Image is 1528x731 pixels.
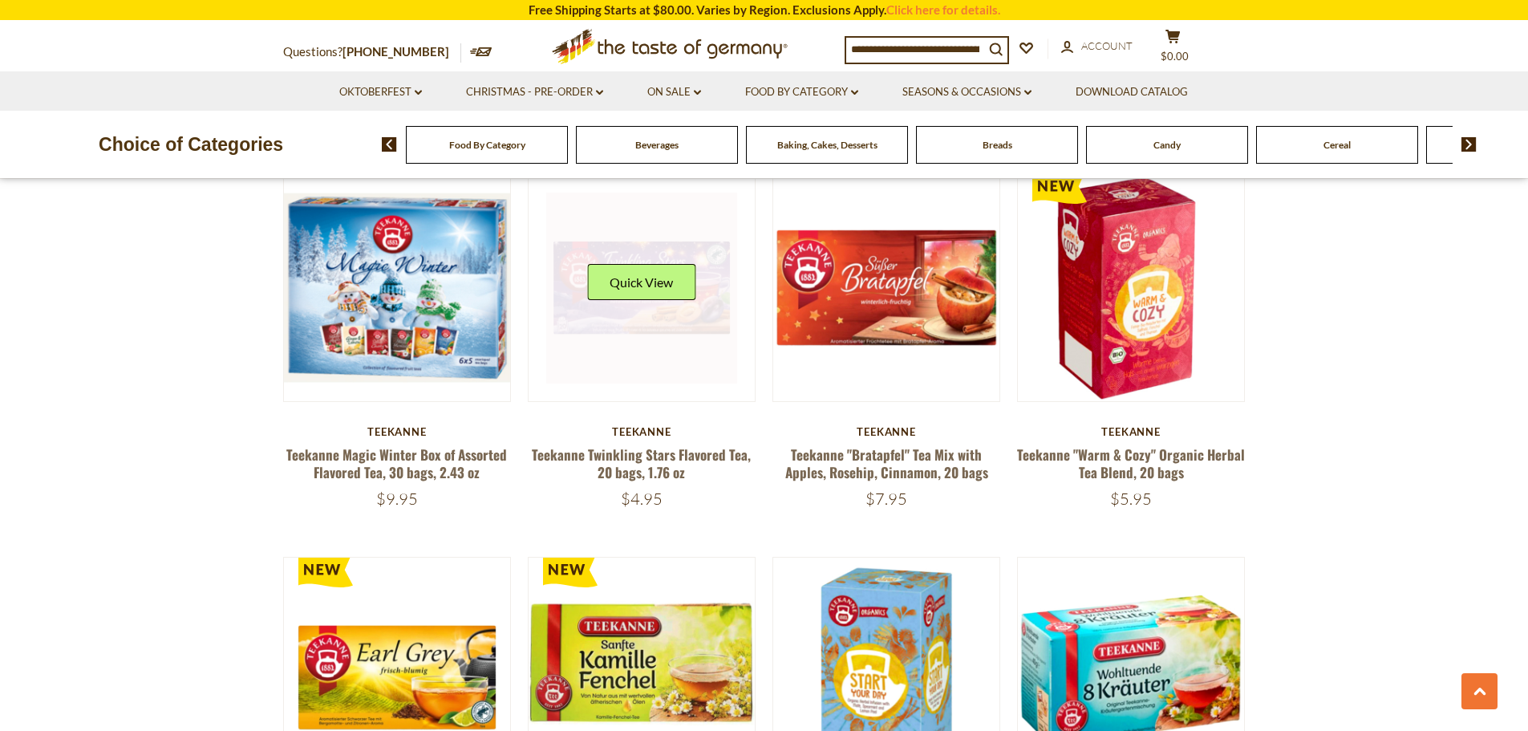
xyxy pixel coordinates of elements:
[382,137,397,152] img: previous arrow
[283,42,461,63] p: Questions?
[339,83,422,101] a: Oktoberfest
[785,445,988,481] a: Teekanne "Bratapfel" Tea Mix with Apples, Rosehip, Cinnamon, 20 bags
[902,83,1032,101] a: Seasons & Occasions
[745,83,858,101] a: Food By Category
[342,44,449,59] a: [PHONE_NUMBER]
[983,139,1012,151] a: Breads
[529,174,756,401] img: Teekanne
[772,425,1001,438] div: Teekanne
[1018,174,1245,401] img: Teekanne
[286,445,507,481] a: Teekanne Magic Winter Box of Assorted Flavored Tea, 30 bags, 2.43 oz
[1323,139,1351,151] a: Cereal
[1110,489,1152,509] span: $5.95
[1076,83,1188,101] a: Download Catalog
[449,139,525,151] a: Food By Category
[528,425,756,438] div: Teekanne
[1061,38,1133,55] a: Account
[376,489,418,509] span: $9.95
[283,425,512,438] div: Teekanne
[621,489,663,509] span: $4.95
[1017,445,1245,481] a: Teekanne "Warm & Cozy" Organic Herbal Tea Blend, 20 bags
[635,139,679,151] a: Beverages
[1017,425,1246,438] div: Teekanne
[886,2,1000,17] a: Click here for details.
[466,83,603,101] a: Christmas - PRE-ORDER
[1461,137,1477,152] img: next arrow
[532,445,751,481] a: Teekanne Twinkling Stars Flavored Tea, 20 bags, 1.76 oz
[1081,39,1133,52] span: Account
[773,174,1000,401] img: Teekanne
[284,174,511,401] img: Teekanne
[1149,29,1198,69] button: $0.00
[777,139,877,151] a: Baking, Cakes, Desserts
[587,264,695,300] button: Quick View
[647,83,701,101] a: On Sale
[1153,139,1181,151] a: Candy
[1161,50,1189,63] span: $0.00
[865,489,907,509] span: $7.95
